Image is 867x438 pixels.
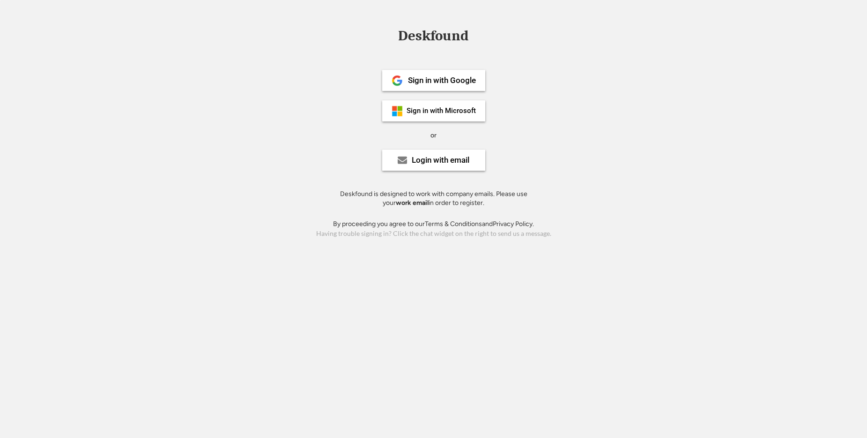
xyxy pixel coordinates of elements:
div: By proceeding you agree to our and [333,219,534,229]
div: or [430,131,437,140]
div: Deskfound [394,29,474,43]
div: Sign in with Microsoft [407,107,476,114]
div: Deskfound is designed to work with company emails. Please use your in order to register. [328,189,539,208]
strong: work email [396,199,429,207]
img: 1024px-Google__G__Logo.svg.png [392,75,403,86]
a: Terms & Conditions [425,220,482,228]
a: Privacy Policy. [493,220,534,228]
div: Sign in with Google [408,76,476,84]
img: ms-symbollockup_mssymbol_19.png [392,106,403,117]
div: Login with email [412,156,469,164]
